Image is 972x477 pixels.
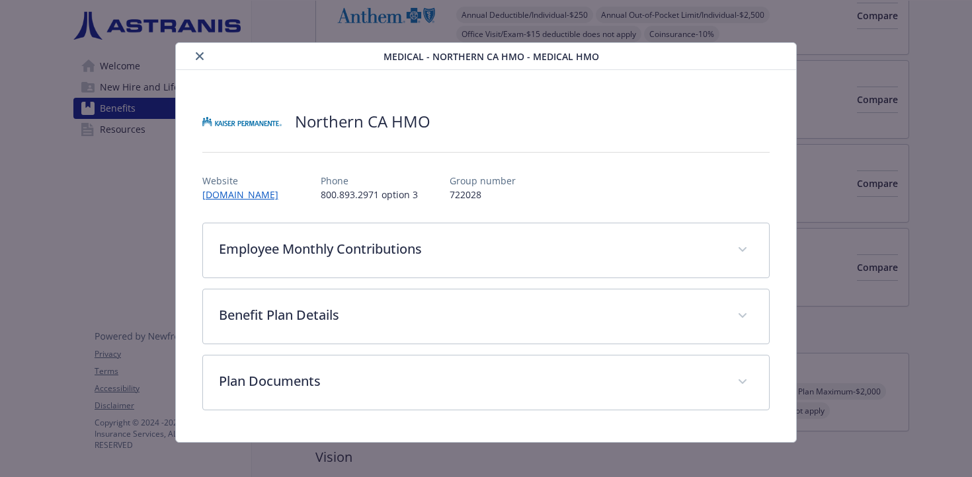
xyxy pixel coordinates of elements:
h2: Northern CA HMO [295,110,430,133]
div: details for plan Medical - Northern CA HMO - Medical HMO [97,42,875,443]
img: Kaiser Permanente Insurance Company [202,102,282,141]
span: Medical - Northern CA HMO - Medical HMO [384,50,599,63]
p: 800.893.2971 option 3 [321,188,418,202]
div: Benefit Plan Details [203,289,770,344]
p: Employee Monthly Contributions [219,239,722,259]
button: close [192,48,208,64]
p: Benefit Plan Details [219,305,722,325]
p: Group number [450,174,516,188]
p: Phone [321,174,418,188]
p: Website [202,174,289,188]
p: 722028 [450,188,516,202]
a: [DOMAIN_NAME] [202,188,289,201]
p: Plan Documents [219,371,722,391]
div: Plan Documents [203,355,770,410]
div: Employee Monthly Contributions [203,223,770,277]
